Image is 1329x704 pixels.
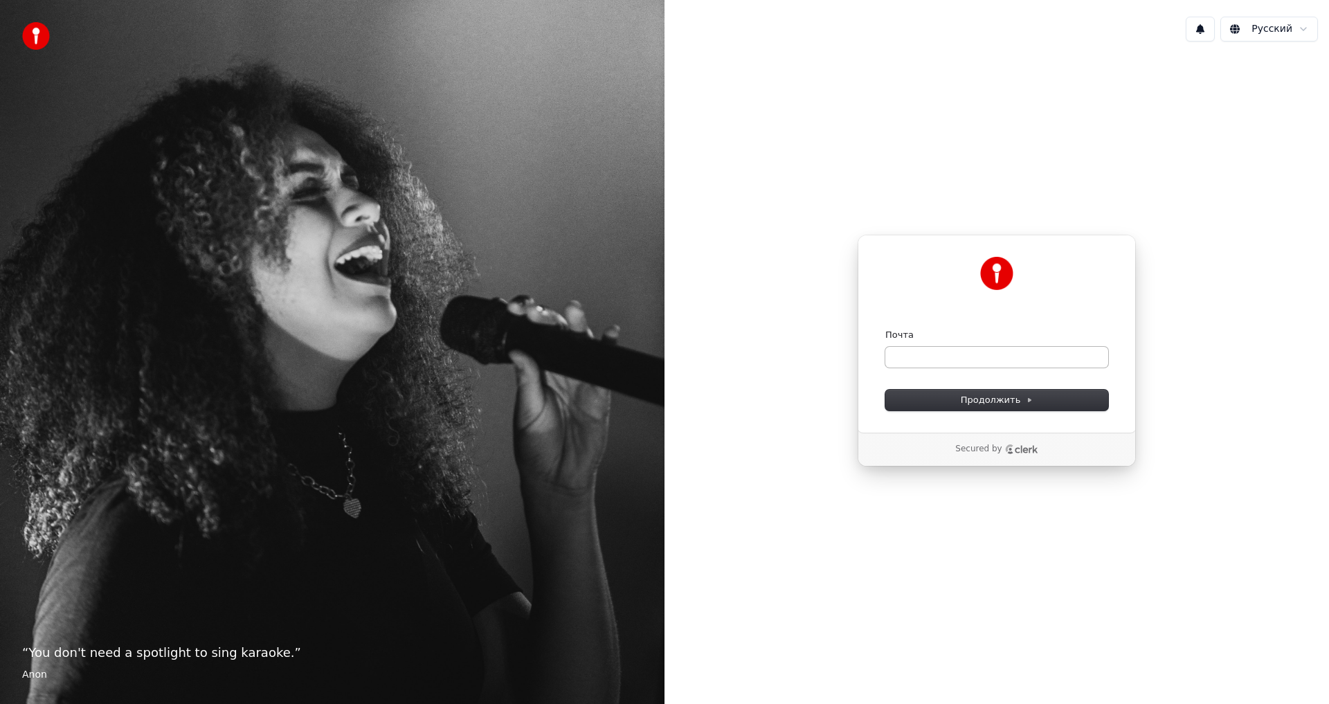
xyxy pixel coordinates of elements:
label: Почта [885,329,914,341]
img: Youka [980,257,1013,290]
span: Продолжить [961,394,1033,406]
p: Secured by [955,444,1002,455]
a: Clerk logo [1005,444,1038,454]
img: youka [22,22,50,50]
p: “ You don't need a spotlight to sing karaoke. ” [22,643,642,662]
footer: Anon [22,668,642,682]
button: Продолжить [885,390,1108,410]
